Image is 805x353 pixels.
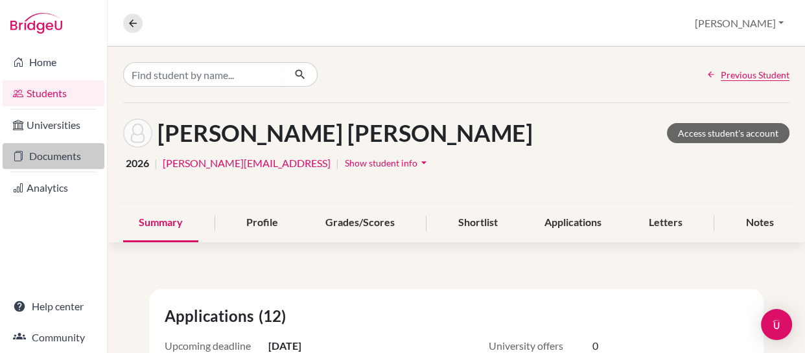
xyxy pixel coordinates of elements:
i: arrow_drop_down [417,156,430,169]
button: Show student infoarrow_drop_down [344,153,431,173]
span: 2026 [126,155,149,171]
a: Students [3,80,104,106]
div: Summary [123,204,198,242]
div: Open Intercom Messenger [761,309,792,340]
a: Access student's account [667,123,789,143]
a: Universities [3,112,104,138]
a: Help center [3,293,104,319]
span: | [154,155,157,171]
div: Grades/Scores [310,204,410,242]
span: Previous Student [721,68,789,82]
div: Letters [633,204,698,242]
a: Community [3,325,104,350]
div: Applications [529,204,617,242]
h1: [PERSON_NAME] [PERSON_NAME] [157,119,533,147]
a: Analytics [3,175,104,201]
div: Profile [231,204,294,242]
span: | [336,155,339,171]
a: [PERSON_NAME][EMAIL_ADDRESS] [163,155,331,171]
a: Home [3,49,104,75]
div: Notes [730,204,789,242]
a: Previous Student [706,68,789,82]
button: [PERSON_NAME] [689,11,789,36]
img: Joaquina Diaz de Vivar's avatar [123,119,152,148]
a: Documents [3,143,104,169]
span: Applications [165,304,259,328]
span: (12) [259,304,291,328]
span: Show student info [345,157,417,168]
img: Bridge-U [10,13,62,34]
input: Find student by name... [123,62,284,87]
div: Shortlist [443,204,513,242]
